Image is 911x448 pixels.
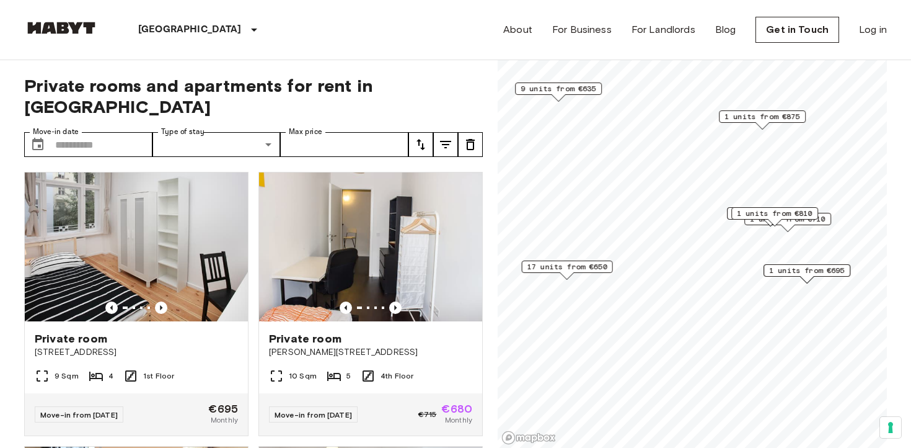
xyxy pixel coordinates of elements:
[755,17,839,43] a: Get in Touch
[769,265,845,276] span: 1 units from €695
[515,83,602,102] div: Map marker
[418,409,437,420] span: €715
[727,207,814,226] div: Map marker
[632,22,695,37] a: For Landlords
[24,22,99,34] img: Habyt
[208,403,238,414] span: €695
[389,302,402,314] button: Previous image
[105,302,118,314] button: Previous image
[724,111,800,122] span: 1 units from €875
[25,172,248,321] img: Marketing picture of unit DE-01-232-03M
[275,410,352,419] span: Move-in from [DATE]
[503,22,532,37] a: About
[269,346,472,359] span: [PERSON_NAME][STREET_ADDRESS]
[155,302,167,314] button: Previous image
[381,370,413,382] span: 4th Floor
[35,346,238,359] span: [STREET_ADDRESS]
[35,331,107,346] span: Private room
[715,22,736,37] a: Blog
[445,414,472,426] span: Monthly
[211,414,238,426] span: Monthly
[161,127,205,137] label: Type of stay
[25,132,50,157] button: Choose date
[501,431,556,445] a: Mapbox logo
[346,370,351,382] span: 5
[289,127,322,137] label: Max price
[552,22,612,37] a: For Business
[441,403,472,414] span: €680
[289,370,317,382] span: 10 Sqm
[527,261,607,272] span: 17 units from €650
[143,370,174,382] span: 1st Floor
[33,127,79,137] label: Move-in date
[764,264,850,284] div: Map marker
[731,207,818,226] div: Map marker
[24,172,249,436] a: Marketing picture of unit DE-01-232-03MPrevious imagePrevious imagePrivate room[STREET_ADDRESS]9 ...
[458,132,483,157] button: tune
[40,410,118,419] span: Move-in from [DATE]
[55,370,79,382] span: 9 Sqm
[737,208,812,219] span: 1 units from €810
[750,213,825,225] span: 1 units from €710
[433,132,458,157] button: tune
[259,172,482,321] img: Marketing picture of unit DE-01-302-010-01
[340,302,352,314] button: Previous image
[108,370,113,382] span: 4
[522,261,613,280] div: Map marker
[859,22,887,37] a: Log in
[258,172,483,436] a: Marketing picture of unit DE-01-302-010-01Previous imagePrevious imagePrivate room[PERSON_NAME][S...
[880,417,901,438] button: Your consent preferences for tracking technologies
[408,132,433,157] button: tune
[719,110,806,130] div: Map marker
[138,22,242,37] p: [GEOGRAPHIC_DATA]
[269,331,341,346] span: Private room
[24,75,483,117] span: Private rooms and apartments for rent in [GEOGRAPHIC_DATA]
[521,83,596,94] span: 9 units from €635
